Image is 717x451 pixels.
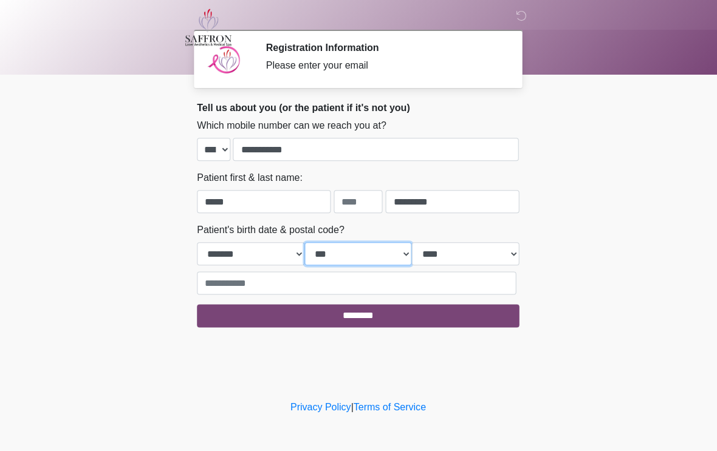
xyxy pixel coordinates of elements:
label: Patient's birth date & postal code? [197,223,345,238]
img: Agent Avatar [207,42,243,79]
label: Patient first & last name: [197,171,303,186]
img: Saffron Laser Aesthetics and Medical Spa Logo [185,9,233,47]
label: Which mobile number can we reach you at? [197,119,386,134]
a: | [351,402,354,412]
div: Please enter your email [266,59,501,73]
h2: Tell us about you (or the patient if it's not you) [197,103,520,114]
a: Terms of Service [354,402,426,412]
a: Privacy Policy [291,402,352,412]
